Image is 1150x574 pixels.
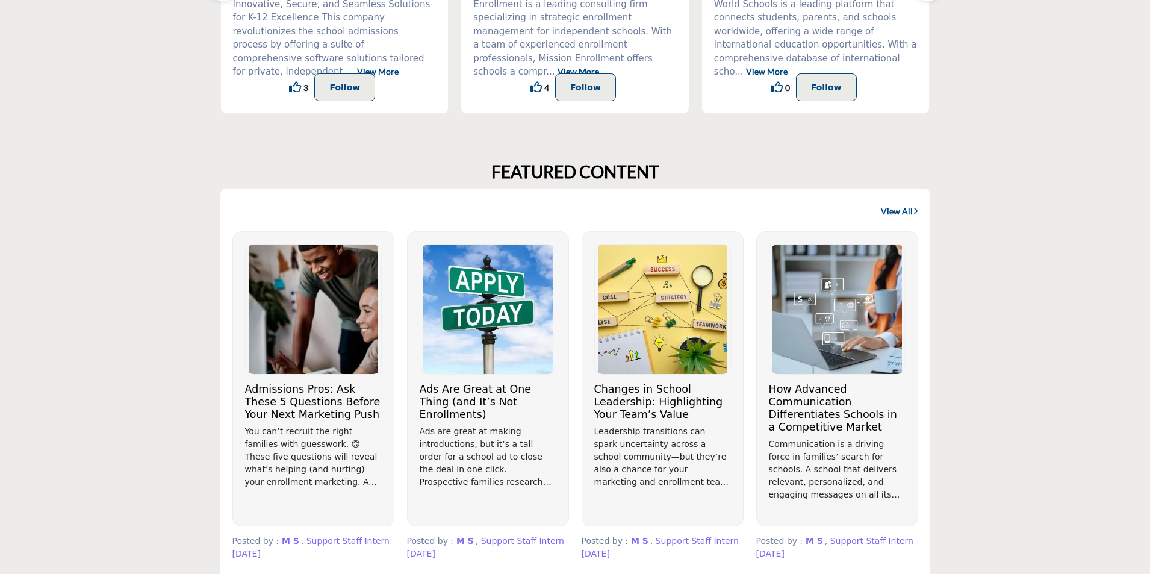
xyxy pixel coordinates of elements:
[785,81,790,94] span: 0
[282,536,290,546] span: M
[769,438,906,501] p: Communication is a driving force in families’ search for schools. A school that delivers relevant...
[407,535,569,547] p: Posted by :
[420,425,556,488] p: Ads are great at making introductions, but it’s a tall order for a school ad to close the deal in...
[570,80,601,95] p: Follow
[811,80,842,95] p: Follow
[756,535,918,547] p: Posted by :
[293,536,299,546] span: S
[245,425,382,488] p: You can’t recruit the right families with guesswork. 🙃 These five questions will reveal what’s he...
[631,536,639,546] span: M
[246,245,381,374] img: Logo of Truth Tree, click to view details
[303,81,308,94] span: 3
[232,535,394,547] p: Posted by :
[817,536,823,546] span: S
[314,73,375,101] button: Follow
[357,66,399,76] a: View More
[746,66,788,76] a: View More
[595,245,730,374] img: Logo of Truth Tree, click to view details
[329,80,360,95] p: Follow
[825,536,913,546] span: , Support Staff Intern
[491,162,659,182] h2: FEATURED CONTENT
[735,66,743,77] span: ...
[582,535,744,547] p: Posted by :
[594,425,731,488] p: Leadership transitions can spark uncertainty across a school community—but they’re also a chance ...
[456,536,465,546] span: M
[642,536,648,546] span: S
[582,549,610,558] span: [DATE]
[555,73,616,101] button: Follow
[594,383,731,421] h3: Changes in School Leadership: Highlighting Your Team’s Value
[544,81,549,94] span: 4
[245,383,382,421] h3: Admissions Pros: Ask These 5 Questions Before Your Next Marketing Push
[346,66,354,77] span: ...
[476,536,564,546] span: , Support Staff Intern
[756,549,785,558] span: [DATE]
[420,245,556,374] img: Logo of Truth Tree, click to view details
[407,549,435,558] span: [DATE]
[301,536,390,546] span: , Support Staff Intern
[769,245,905,374] img: Logo of Truth Tree, click to view details
[468,536,474,546] span: S
[796,73,857,101] button: Follow
[769,383,906,434] h3: How Advanced Communication Differentiates Schools in a Competitive Market
[558,66,599,76] a: View More
[881,205,918,217] a: View All
[806,536,814,546] span: M
[232,549,261,558] span: [DATE]
[420,383,556,421] h3: Ads Are Great at One Thing (and It’s Not Enrollments)
[546,66,555,77] span: ...
[650,536,739,546] span: , Support Staff Intern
